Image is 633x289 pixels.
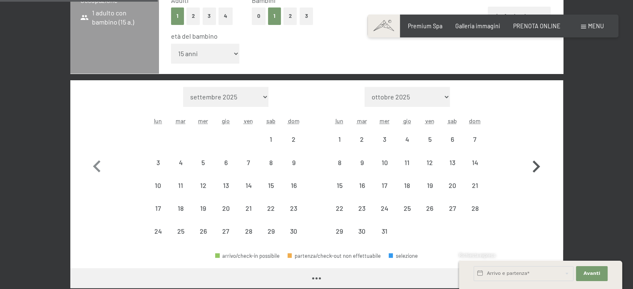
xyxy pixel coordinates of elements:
[351,197,373,220] div: Tue Dec 23 2025
[237,151,260,173] div: arrivo/check-in non effettuabile
[418,128,441,151] div: Fri Dec 05 2025
[260,151,282,173] div: Sat Nov 08 2025
[216,159,236,180] div: 6
[441,197,464,220] div: Sat Dec 27 2025
[282,151,305,173] div: Sun Nov 09 2025
[238,182,259,203] div: 14
[237,174,260,197] div: Fri Nov 14 2025
[396,151,418,173] div: Thu Dec 11 2025
[282,220,305,242] div: Sun Nov 30 2025
[351,220,373,242] div: Tue Dec 30 2025
[148,228,169,249] div: 24
[396,151,418,173] div: arrivo/check-in non effettuabile
[513,22,561,30] a: PRENOTA ONLINE
[283,136,304,157] div: 2
[373,174,396,197] div: Wed Dec 17 2025
[282,128,305,151] div: Sun Nov 02 2025
[282,128,305,151] div: arrivo/check-in non effettuabile
[193,182,213,203] div: 12
[408,22,442,30] a: Premium Spa
[260,197,282,220] div: Sat Nov 22 2025
[418,128,441,151] div: arrivo/check-in non effettuabile
[373,128,396,151] div: arrivo/check-in non effettuabile
[329,228,350,249] div: 29
[148,182,169,203] div: 10
[351,128,373,151] div: Tue Dec 02 2025
[464,205,485,226] div: 28
[351,151,373,173] div: arrivo/check-in non effettuabile
[373,220,396,242] div: Wed Dec 31 2025
[215,220,237,242] div: arrivo/check-in non effettuabile
[441,174,464,197] div: arrivo/check-in non effettuabile
[238,159,259,180] div: 7
[328,151,350,173] div: Mon Dec 08 2025
[397,182,417,203] div: 18
[215,253,280,259] div: arrivo/check-in possibile
[425,117,434,124] abbr: venerdì
[329,159,350,180] div: 8
[442,182,463,203] div: 20
[237,220,260,242] div: Fri Nov 28 2025
[441,151,464,173] div: arrivo/check-in non effettuabile
[464,174,486,197] div: Sun Dec 21 2025
[282,151,305,173] div: arrivo/check-in non effettuabile
[397,159,417,180] div: 11
[419,205,440,226] div: 26
[588,22,604,30] span: Menu
[464,128,486,151] div: Sun Dec 07 2025
[192,151,214,173] div: arrivo/check-in non effettuabile
[352,205,372,226] div: 23
[260,174,282,197] div: Sat Nov 15 2025
[418,151,441,173] div: Fri Dec 12 2025
[193,205,213,226] div: 19
[418,174,441,197] div: arrivo/check-in non effettuabile
[260,128,282,151] div: Sat Nov 01 2025
[147,197,169,220] div: arrivo/check-in non effettuabile
[455,22,500,30] a: Galleria immagini
[328,128,350,151] div: Mon Dec 01 2025
[418,174,441,197] div: Fri Dec 19 2025
[215,197,237,220] div: arrivo/check-in non effettuabile
[335,117,343,124] abbr: lunedì
[169,197,192,220] div: Tue Nov 18 2025
[238,205,259,226] div: 21
[419,182,440,203] div: 19
[198,117,208,124] abbr: mercoledì
[328,197,350,220] div: Mon Dec 22 2025
[216,205,236,226] div: 20
[268,7,281,25] button: 1
[328,197,350,220] div: arrivo/check-in non effettuabile
[282,174,305,197] div: Sun Nov 16 2025
[329,136,350,157] div: 1
[328,128,350,151] div: arrivo/check-in non effettuabile
[215,197,237,220] div: Thu Nov 20 2025
[80,8,149,27] span: 1 adulto con bambino (15 a.)
[215,174,237,197] div: Thu Nov 13 2025
[576,266,608,281] button: Avanti
[222,117,230,124] abbr: giovedì
[464,136,485,157] div: 7
[328,220,350,242] div: Mon Dec 29 2025
[148,159,169,180] div: 3
[186,7,200,25] button: 2
[176,117,186,124] abbr: martedì
[283,7,297,25] button: 2
[464,151,486,173] div: Sun Dec 14 2025
[351,174,373,197] div: arrivo/check-in non effettuabile
[237,220,260,242] div: arrivo/check-in non effettuabile
[261,159,281,180] div: 8
[244,117,253,124] abbr: venerdì
[288,117,300,124] abbr: domenica
[260,220,282,242] div: Sat Nov 29 2025
[147,151,169,173] div: arrivo/check-in non effettuabile
[148,205,169,226] div: 17
[464,197,486,220] div: Sun Dec 28 2025
[282,174,305,197] div: arrivo/check-in non effettuabile
[192,197,214,220] div: Wed Nov 19 2025
[441,128,464,151] div: Sat Dec 06 2025
[403,117,411,124] abbr: giovedì
[442,136,463,157] div: 6
[464,151,486,173] div: arrivo/check-in non effettuabile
